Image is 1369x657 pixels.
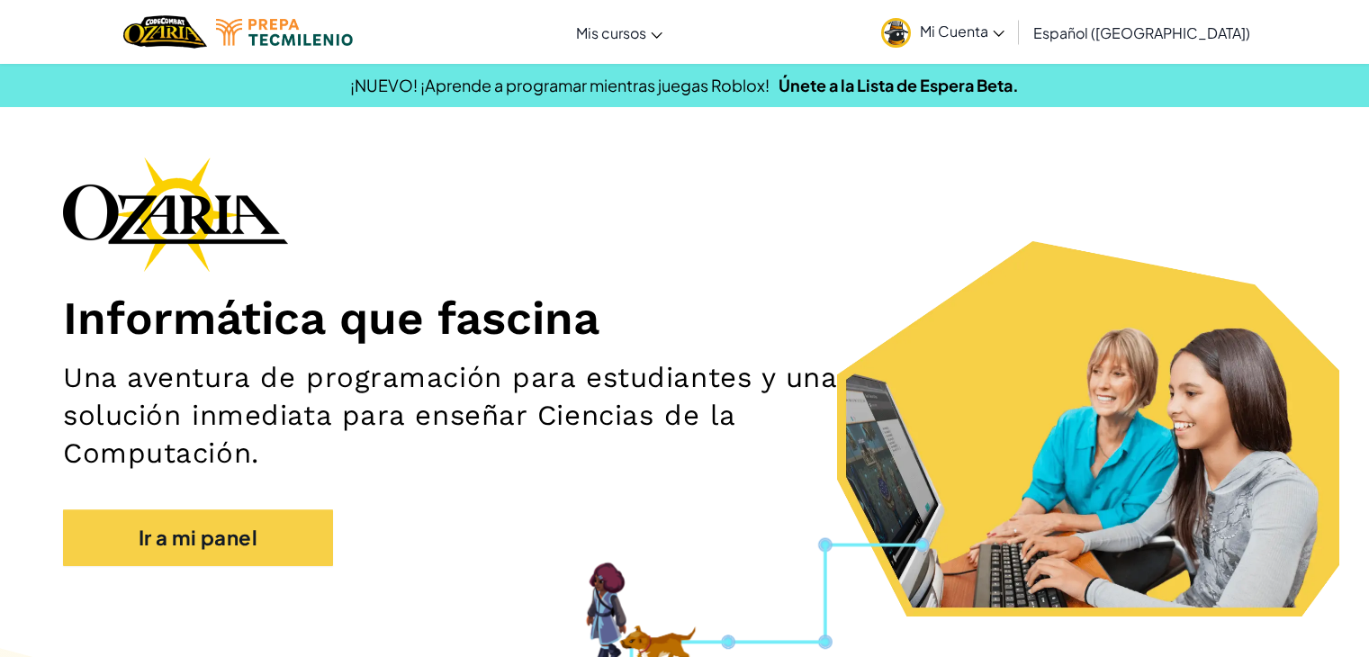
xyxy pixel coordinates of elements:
span: Mis cursos [576,23,646,42]
a: Únete a la Lista de Espera Beta. [779,75,1019,95]
a: Mis cursos [567,8,671,57]
a: Ozaria by CodeCombat logo [123,13,207,50]
a: Mi Cuenta [872,4,1013,60]
h1: Informática que fascina [63,290,1306,346]
a: Español ([GEOGRAPHIC_DATA]) [1024,8,1259,57]
img: Home [123,13,207,50]
h2: Una aventura de programación para estudiantes y una solución inmediata para enseñar Ciencias de l... [63,359,896,473]
img: avatar [881,18,911,48]
a: Ir a mi panel [63,509,333,566]
img: Ozaria branding logo [63,157,288,272]
span: Mi Cuenta [920,22,1004,40]
span: ¡NUEVO! ¡Aprende a programar mientras juegas Roblox! [350,75,770,95]
img: Tecmilenio logo [216,19,353,46]
span: Español ([GEOGRAPHIC_DATA]) [1033,23,1250,42]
